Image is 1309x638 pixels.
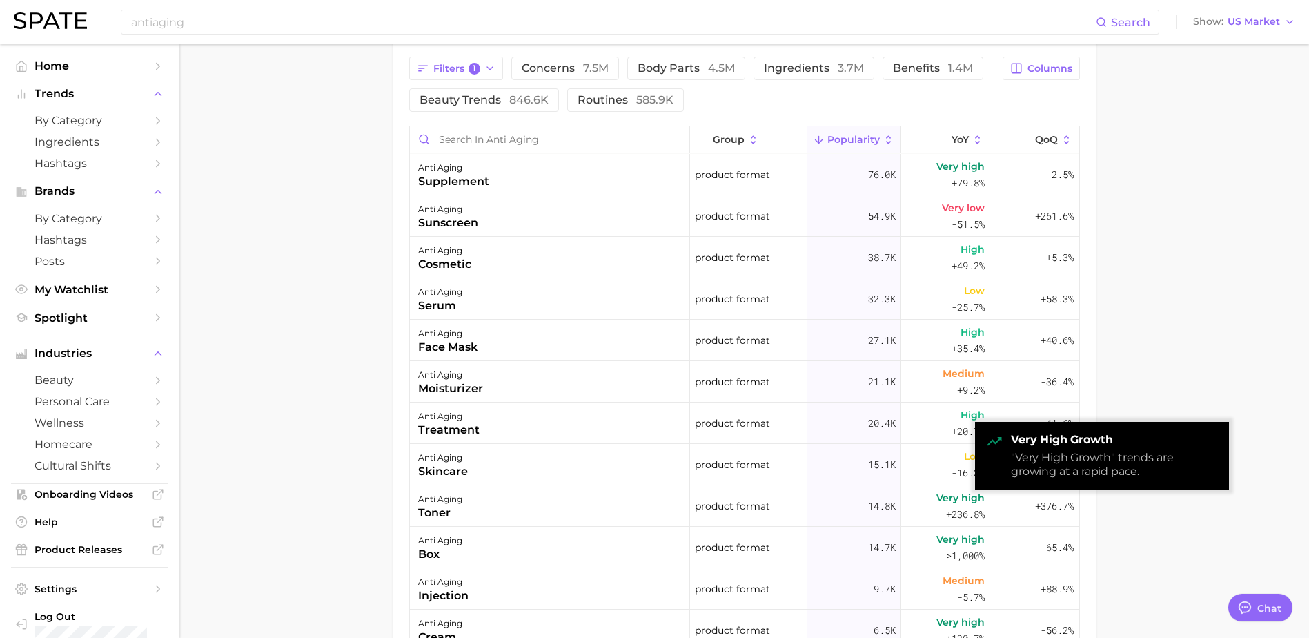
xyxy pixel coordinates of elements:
[11,55,168,77] a: Home
[583,61,609,75] span: 7.5m
[957,589,985,606] span: -5.7%
[695,539,770,556] span: product format
[418,491,462,507] div: anti aging
[893,63,973,74] span: benefits
[807,126,901,153] button: Popularity
[11,208,168,229] a: by Category
[952,134,969,145] span: YoY
[952,299,985,316] span: -25.7%
[1193,18,1223,26] span: Show
[946,549,985,562] span: >1,000%
[948,61,973,75] span: 1.4m
[35,114,145,127] span: by Category
[35,583,145,595] span: Settings
[35,395,145,408] span: personal care
[11,579,168,599] a: Settings
[418,339,478,356] div: face mask
[695,456,770,473] span: product format
[35,416,145,429] span: wellness
[11,512,168,532] a: Help
[695,581,770,597] span: product format
[35,233,145,246] span: Hashtags
[695,332,770,349] span: product format
[964,448,985,465] span: Low
[418,574,469,590] div: anti aging
[868,415,896,432] span: 20.4k
[1041,415,1074,432] span: -41.6%
[35,438,145,451] span: homecare
[695,166,770,183] span: product format
[868,208,896,224] span: 54.9k
[418,325,478,342] div: anti aging
[522,63,609,74] span: concerns
[838,61,864,75] span: 3.7m
[695,415,770,432] span: product format
[964,282,985,299] span: Low
[35,283,145,296] span: My Watchlist
[936,614,985,630] span: Very high
[695,291,770,307] span: product format
[418,546,462,563] div: box
[11,412,168,434] a: wellness
[943,365,985,382] span: Medium
[410,403,1079,444] button: anti agingtreatmentproduct format20.4kHigh+20.7%-41.6%
[1003,57,1079,80] button: Columns
[901,126,990,153] button: YoY
[695,208,770,224] span: product format
[695,498,770,514] span: product format
[1111,16,1150,29] span: Search
[418,588,469,604] div: injection
[418,615,462,632] div: anti aging
[418,380,483,397] div: moisturizer
[35,347,145,360] span: Industries
[1011,451,1218,478] div: "Very High Growth" trends are growing at a rapid pace.
[410,361,1079,403] button: anti agingmoisturizerproduct format21.1kMedium+9.2%-36.4%
[1041,291,1074,307] span: +58.3%
[35,88,145,100] span: Trends
[868,498,896,514] span: 14.8k
[410,126,689,153] input: Search in anti aging
[11,131,168,153] a: Ingredients
[868,332,896,349] span: 27.1k
[410,195,1079,237] button: anti agingsunscreenproduct format54.9kVery low-51.5%+261.6%
[1041,539,1074,556] span: -65.4%
[35,311,145,325] span: Spotlight
[410,485,1079,527] button: anti agingtonerproduct format14.8kVery high+236.8%+376.7%
[410,237,1079,278] button: anti agingcosmeticproduct format38.7kHigh+49.2%+5.3%
[1046,166,1074,183] span: -2.5%
[961,407,985,423] span: High
[11,279,168,300] a: My Watchlist
[35,543,145,556] span: Product Releases
[11,539,168,560] a: Product Releases
[1011,433,1218,447] strong: Very High Growth
[936,531,985,548] span: Very high
[946,506,985,523] span: +236.8%
[418,449,468,466] div: anti aging
[418,201,478,217] div: anti aging
[418,284,462,300] div: anti aging
[35,255,145,268] span: Posts
[1035,134,1058,145] span: QoQ
[418,505,462,521] div: toner
[130,10,1096,34] input: Search here for a brand, industry, or ingredient
[35,135,145,148] span: Ingredients
[469,63,481,75] span: 1
[11,229,168,251] a: Hashtags
[952,340,985,357] span: +35.4%
[410,278,1079,320] button: anti agingserumproduct format32.3kLow-25.7%+58.3%
[11,181,168,202] button: Brands
[952,465,985,481] span: -16.3%
[764,63,864,74] span: ingredients
[578,95,673,106] span: routines
[409,57,504,80] button: Filters1
[957,382,985,398] span: +9.2%
[11,153,168,174] a: Hashtags
[638,63,735,74] span: body parts
[961,241,985,258] span: High
[990,126,1079,153] button: QoQ
[868,166,896,183] span: 76.0k
[418,367,483,383] div: anti aging
[410,527,1079,568] button: anti agingboxproduct format14.7kVery high>1,000%-65.4%
[418,256,471,273] div: cosmetic
[1041,332,1074,349] span: +40.6%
